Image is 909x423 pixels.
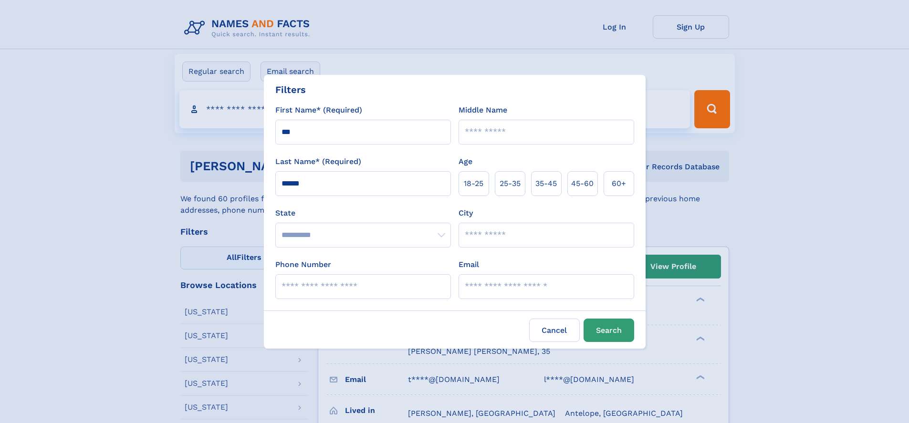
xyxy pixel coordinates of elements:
[459,207,473,219] label: City
[571,178,594,189] span: 45‑60
[275,156,361,167] label: Last Name* (Required)
[275,104,362,116] label: First Name* (Required)
[612,178,626,189] span: 60+
[500,178,521,189] span: 25‑35
[459,259,479,270] label: Email
[459,104,507,116] label: Middle Name
[275,259,331,270] label: Phone Number
[535,178,557,189] span: 35‑45
[464,178,483,189] span: 18‑25
[529,319,580,342] label: Cancel
[275,83,306,97] div: Filters
[275,207,451,219] label: State
[584,319,634,342] button: Search
[459,156,472,167] label: Age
